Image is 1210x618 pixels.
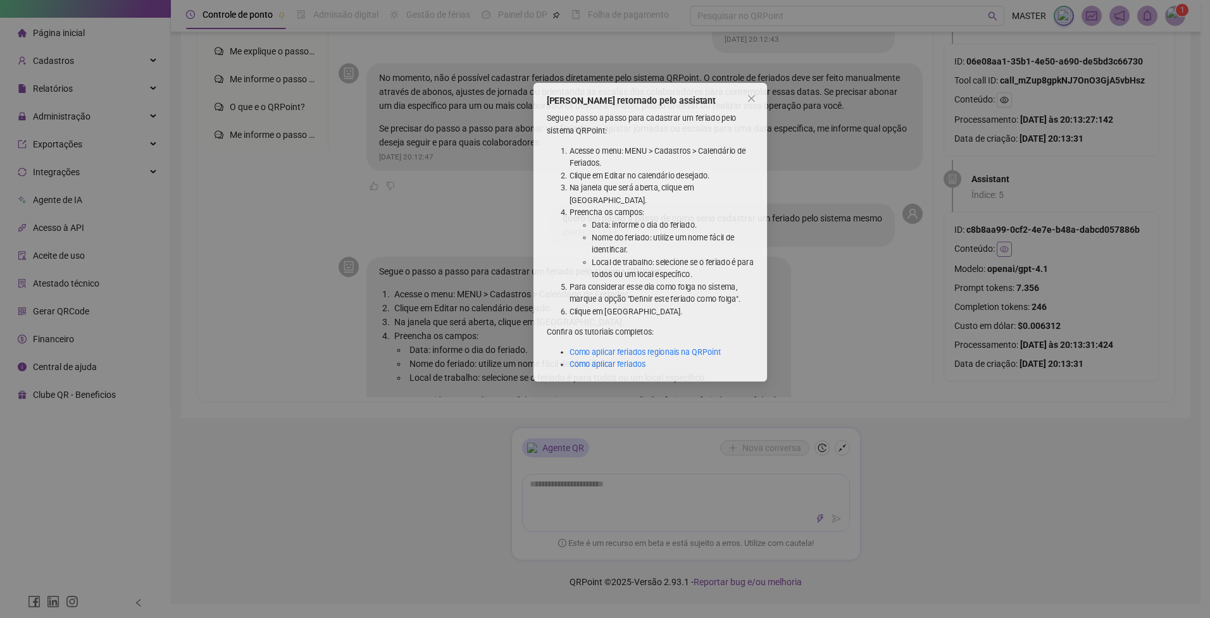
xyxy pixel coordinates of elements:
[539,230,721,258] li: Nome do feriado: utilize um nome fácil de identificar.
[514,375,600,385] a: Como aplicar feriados
[514,161,721,175] li: Clique em Editar no calendário desejado.
[539,258,721,286] li: Local de trabalho: selecione se o feriado é para todos ou um local específico.
[514,361,685,371] a: Como aplicar feriados regionais na QRPoint
[714,76,724,86] span: close
[514,133,721,161] li: Acesse o menu: MENU > Cadastros > Calendário de Feriados.
[709,71,729,91] button: Close
[489,337,721,350] p: Confira os tutoriais completos:
[489,96,721,124] p: Segue o passo a passo para cadastrar um feriado pelo sistema QRPoint:
[514,286,721,314] li: Para considerar esse dia como folga no sistema, marque a opção "Definir este feriado como folga".
[514,175,721,202] li: Na janela que será aberta, clique em [GEOGRAPHIC_DATA].
[514,202,721,286] li: Preencha os campos:
[514,314,721,328] li: Clique em [GEOGRAPHIC_DATA].
[489,76,721,91] span: [PERSON_NAME] retornado pelo assistant
[539,216,721,230] li: Data: informe o dia do feriado.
